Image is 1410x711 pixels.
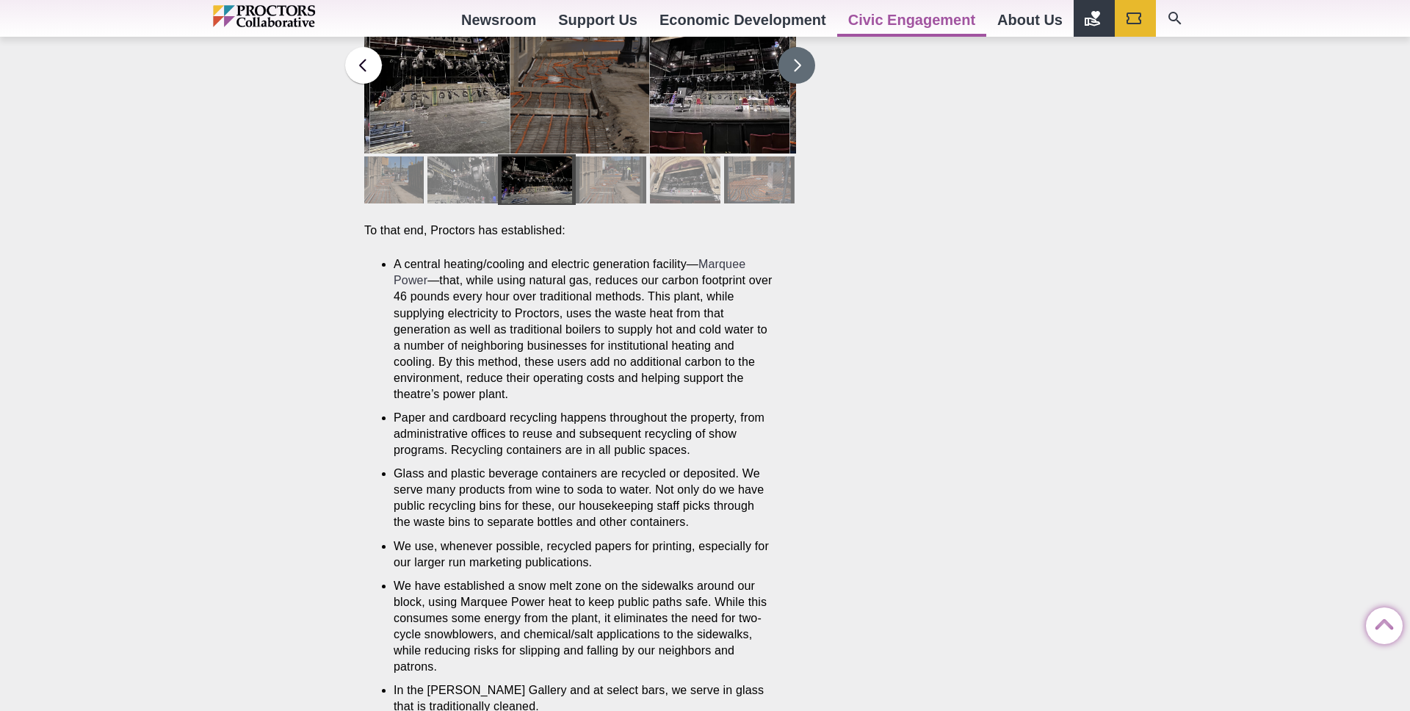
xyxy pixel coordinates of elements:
[394,410,774,458] li: Paper and cardboard recycling happens throughout the property, from administrative offices to reu...
[394,578,774,675] li: We have established a snow melt zone on the sidewalks around our block, using Marquee Power heat ...
[394,466,774,530] li: Glass and plastic beverage containers are recycled or deposited. We serve many products from wine...
[364,223,796,239] p: To that end, Proctors has established:
[394,538,774,571] li: We use, whenever possible, recycled papers for printing, especially for our larger run marketing ...
[394,256,774,403] li: A central heating/cooling and electric generation facility— —that, while using natural gas, reduc...
[345,47,382,84] button: Previous slide
[778,47,815,84] button: Next slide
[1366,608,1395,638] a: Back to Top
[213,5,378,27] img: Proctors logo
